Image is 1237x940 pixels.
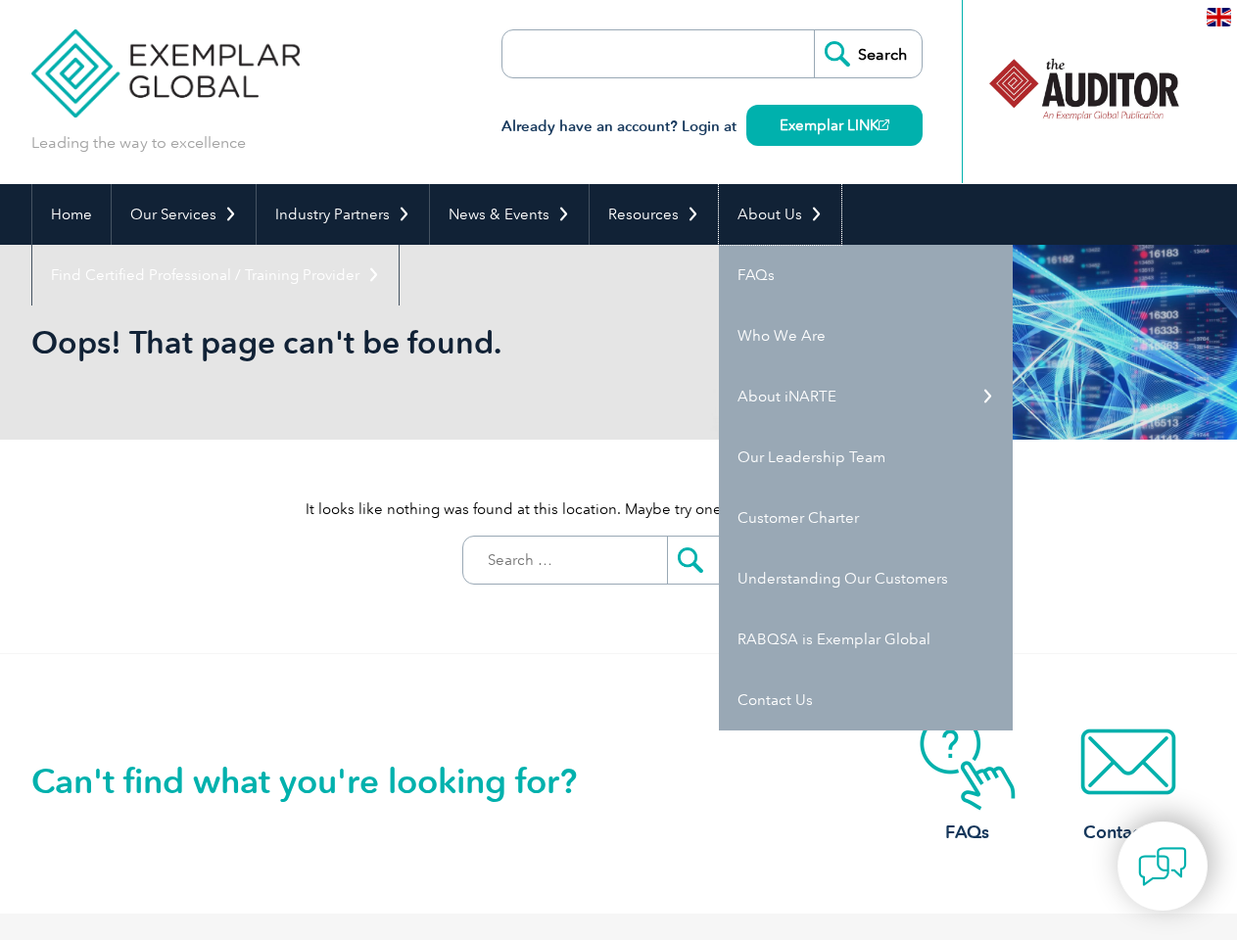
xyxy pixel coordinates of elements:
[719,609,1013,670] a: RABQSA is Exemplar Global
[719,245,1013,305] a: FAQs
[1050,821,1207,845] h3: Contact Us
[814,30,922,77] input: Search
[1050,713,1207,845] a: Contact Us
[31,498,1207,520] p: It looks like nothing was found at this location. Maybe try one of the links below or a search?
[719,548,1013,609] a: Understanding Our Customers
[746,105,923,146] a: Exemplar LINK
[32,184,111,245] a: Home
[1138,842,1187,891] img: contact-chat.png
[32,245,399,305] a: Find Certified Professional / Training Provider
[879,119,889,130] img: open_square.png
[719,184,841,245] a: About Us
[667,537,775,584] input: Submit
[501,115,923,139] h3: Already have an account? Login at
[719,305,1013,366] a: Who We Are
[1050,713,1207,811] img: contact-email.webp
[590,184,718,245] a: Resources
[31,132,246,154] p: Leading the way to excellence
[719,366,1013,427] a: About iNARTE
[430,184,589,245] a: News & Events
[719,427,1013,488] a: Our Leadership Team
[257,184,429,245] a: Industry Partners
[889,821,1046,845] h3: FAQs
[889,713,1046,845] a: FAQs
[31,766,619,797] h2: Can't find what you're looking for?
[112,184,256,245] a: Our Services
[1207,8,1231,26] img: en
[889,713,1046,811] img: contact-faq.webp
[719,670,1013,730] a: Contact Us
[719,488,1013,548] a: Customer Charter
[31,323,784,361] h1: Oops! That page can't be found.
